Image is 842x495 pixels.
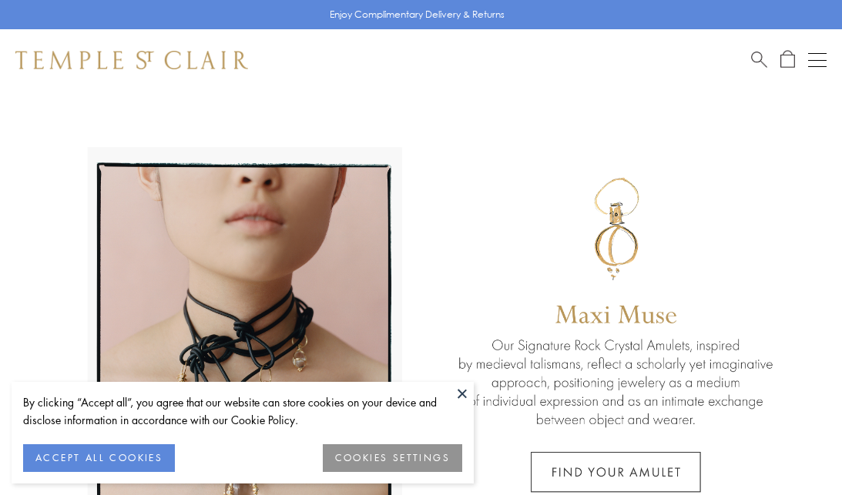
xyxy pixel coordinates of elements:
[330,7,505,22] p: Enjoy Complimentary Delivery & Returns
[808,51,827,69] button: Open navigation
[780,50,795,69] a: Open Shopping Bag
[323,444,462,472] button: COOKIES SETTINGS
[751,50,767,69] a: Search
[23,393,462,429] div: By clicking “Accept all”, you agree that our website can store cookies on your device and disclos...
[23,444,175,472] button: ACCEPT ALL COOKIES
[15,51,248,69] img: Temple St. Clair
